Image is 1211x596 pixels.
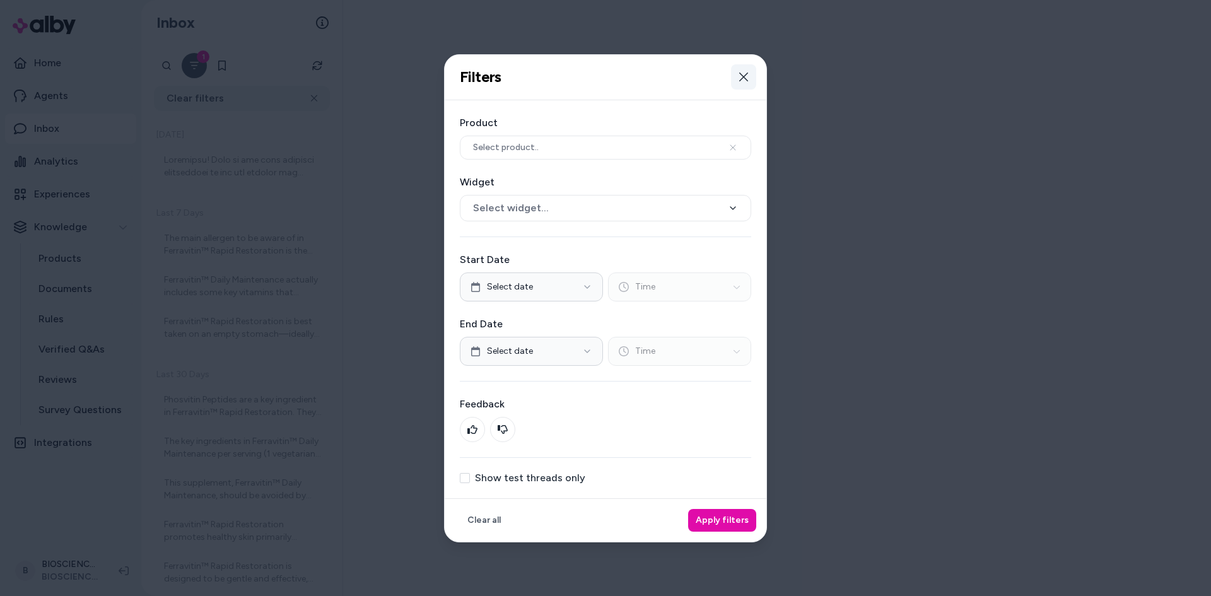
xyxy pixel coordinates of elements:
[460,67,501,86] h2: Filters
[460,509,508,532] button: Clear all
[473,141,539,154] span: Select product..
[487,345,533,358] span: Select date
[460,337,603,366] button: Select date
[487,281,533,293] span: Select date
[460,175,751,190] label: Widget
[460,397,751,412] label: Feedback
[460,195,751,221] button: Select widget...
[460,272,603,301] button: Select date
[460,317,751,332] label: End Date
[460,115,751,131] label: Product
[460,252,751,267] label: Start Date
[475,473,585,483] label: Show test threads only
[688,509,756,532] button: Apply filters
